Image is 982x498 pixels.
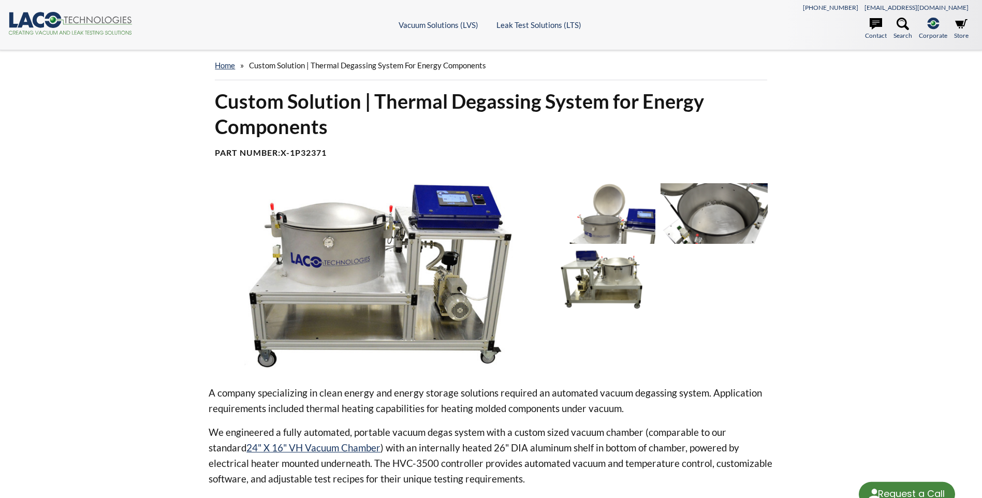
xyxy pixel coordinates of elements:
img: Thermal degassing system for energy components, rear view [548,249,655,310]
a: [PHONE_NUMBER] [803,4,858,11]
h1: Custom Solution | Thermal Degassing System for Energy Components [215,89,767,140]
div: » [215,51,767,80]
a: Leak Test Solutions (LTS) [496,20,581,30]
a: Search [893,18,912,40]
b: X-1P32371 [281,148,327,157]
img: Thermal degassing system for energy components, lid open [548,183,655,244]
a: home [215,61,235,70]
a: Store [954,18,969,40]
a: 24" X 16" VH Vacuum Chamber [246,442,380,453]
p: We engineered a fully automated, portable vacuum degas system with a custom sized vacuum chamber ... [209,424,773,487]
span: Custom Solution | Thermal Degassing System for Energy Components [249,61,486,70]
p: A company specializing in clean energy and energy storage solutions required an automated vacuum ... [209,385,773,416]
a: [EMAIL_ADDRESS][DOMAIN_NAME] [864,4,969,11]
a: Contact [865,18,887,40]
img: Thermal degassing system for energy components, chamber internal [661,183,768,244]
a: Vacuum Solutions (LVS) [399,20,478,30]
h4: Part Number: [215,148,767,158]
span: Corporate [919,31,947,40]
img: Thermal degassing system for energy components, front view [209,183,539,369]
